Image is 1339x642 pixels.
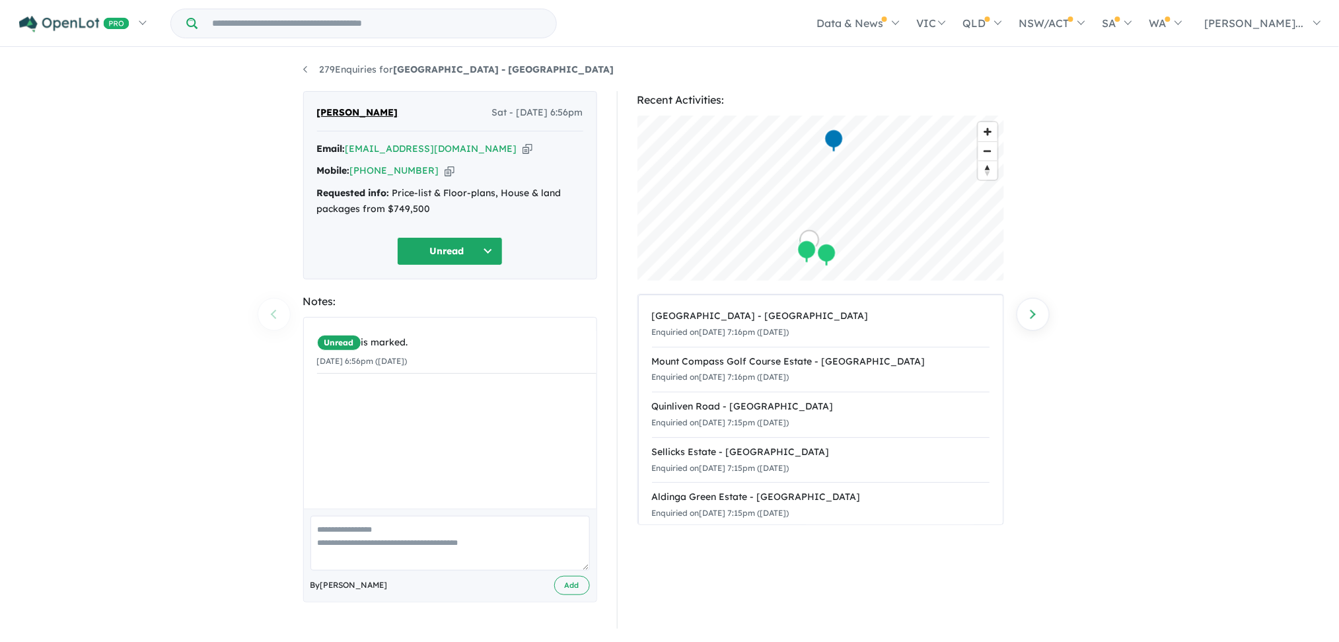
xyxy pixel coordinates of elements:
[978,160,997,180] button: Reset bearing to north
[554,576,590,595] button: Add
[652,392,990,438] a: Quinliven Road - [GEOGRAPHIC_DATA]Enquiried on[DATE] 7:15pm ([DATE])
[394,63,614,75] strong: [GEOGRAPHIC_DATA] - [GEOGRAPHIC_DATA]
[816,243,836,267] div: Map marker
[978,142,997,160] span: Zoom out
[317,187,390,199] strong: Requested info:
[317,164,350,176] strong: Mobile:
[637,91,1004,109] div: Recent Activities:
[652,302,990,347] a: [GEOGRAPHIC_DATA] - [GEOGRAPHIC_DATA]Enquiried on[DATE] 7:16pm ([DATE])
[317,335,597,351] div: is marked.
[637,116,1004,281] canvas: Map
[797,240,816,264] div: Map marker
[824,129,844,153] div: Map marker
[652,489,990,505] div: Aldinga Green Estate - [GEOGRAPHIC_DATA]
[652,463,789,473] small: Enquiried on [DATE] 7:15pm ([DATE])
[303,63,614,75] a: 279Enquiries for[GEOGRAPHIC_DATA] - [GEOGRAPHIC_DATA]
[652,445,990,460] div: Sellicks Estate - [GEOGRAPHIC_DATA]
[19,16,129,32] img: Openlot PRO Logo White
[317,335,361,351] span: Unread
[445,164,454,178] button: Copy
[652,327,789,337] small: Enquiried on [DATE] 7:16pm ([DATE])
[652,354,990,370] div: Mount Compass Golf Course Estate - [GEOGRAPHIC_DATA]
[797,238,816,262] div: Map marker
[652,372,789,382] small: Enquiried on [DATE] 7:16pm ([DATE])
[303,62,1036,78] nav: breadcrumb
[523,142,532,156] button: Copy
[492,105,583,121] span: Sat - [DATE] 6:56pm
[1205,17,1304,30] span: [PERSON_NAME]...
[978,122,997,141] button: Zoom in
[310,579,388,592] span: By [PERSON_NAME]
[652,508,789,518] small: Enquiried on [DATE] 7:15pm ([DATE])
[652,437,990,483] a: Sellicks Estate - [GEOGRAPHIC_DATA]Enquiried on[DATE] 7:15pm ([DATE])
[200,9,554,38] input: Try estate name, suburb, builder or developer
[652,347,990,393] a: Mount Compass Golf Course Estate - [GEOGRAPHIC_DATA]Enquiried on[DATE] 7:16pm ([DATE])
[978,141,997,160] button: Zoom out
[798,232,818,256] div: Map marker
[317,143,345,155] strong: Email:
[350,164,439,176] a: [PHONE_NUMBER]
[652,308,990,324] div: [GEOGRAPHIC_DATA] - [GEOGRAPHIC_DATA]
[652,417,789,427] small: Enquiried on [DATE] 7:15pm ([DATE])
[652,399,990,415] div: Quinliven Road - [GEOGRAPHIC_DATA]
[317,356,408,366] small: [DATE] 6:56pm ([DATE])
[799,230,819,254] div: Map marker
[303,293,597,310] div: Notes:
[317,105,398,121] span: [PERSON_NAME]
[652,482,990,528] a: Aldinga Green Estate - [GEOGRAPHIC_DATA]Enquiried on[DATE] 7:15pm ([DATE])
[345,143,517,155] a: [EMAIL_ADDRESS][DOMAIN_NAME]
[978,161,997,180] span: Reset bearing to north
[397,237,503,266] button: Unread
[317,186,583,217] div: Price-list & Floor-plans, House & land packages from $749,500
